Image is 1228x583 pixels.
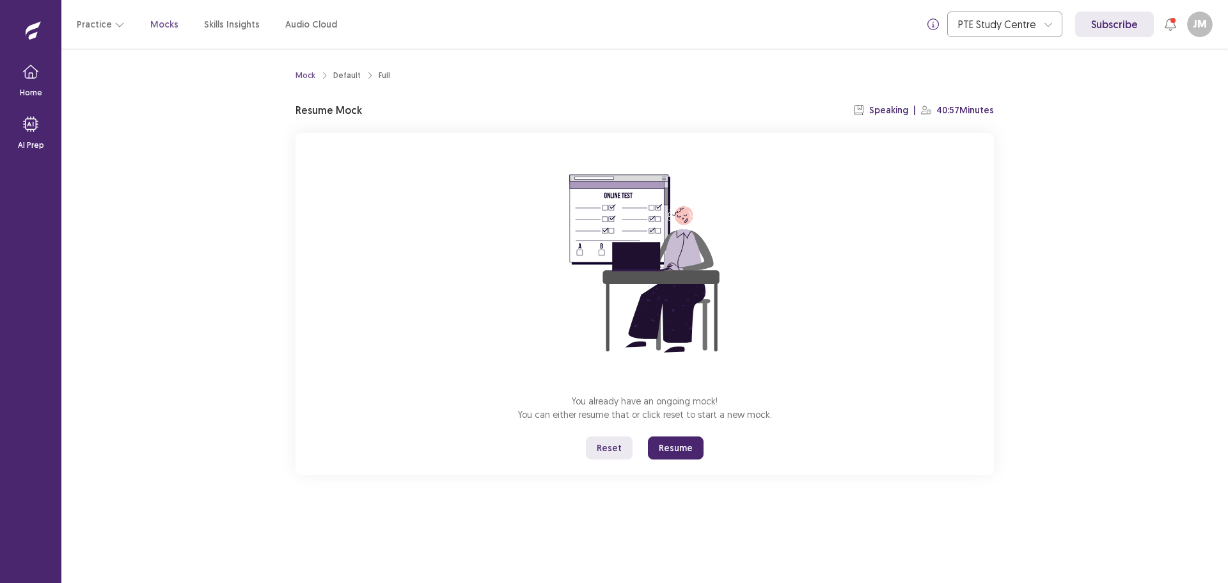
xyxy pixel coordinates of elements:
[869,104,908,117] p: Speaking
[285,18,337,31] a: Audio Cloud
[295,70,315,81] a: Mock
[913,104,916,117] p: |
[586,436,633,459] button: Reset
[1075,12,1154,37] a: Subscribe
[518,394,772,421] p: You already have an ongoing mock! You can either resume that or click reset to start a new mock.
[150,18,178,31] a: Mocks
[204,18,260,31] a: Skills Insights
[1187,12,1213,37] button: JM
[18,140,44,151] p: AI Prep
[648,436,704,459] button: Resume
[922,13,945,36] button: info
[958,12,1037,36] div: PTE Study Centre
[295,70,390,81] nav: breadcrumb
[20,87,42,99] p: Home
[333,70,361,81] div: Default
[936,104,994,117] p: 40:57 Minutes
[379,70,390,81] div: Full
[295,102,362,118] p: Resume Mock
[77,13,125,36] button: Practice
[530,148,760,379] img: attend-mock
